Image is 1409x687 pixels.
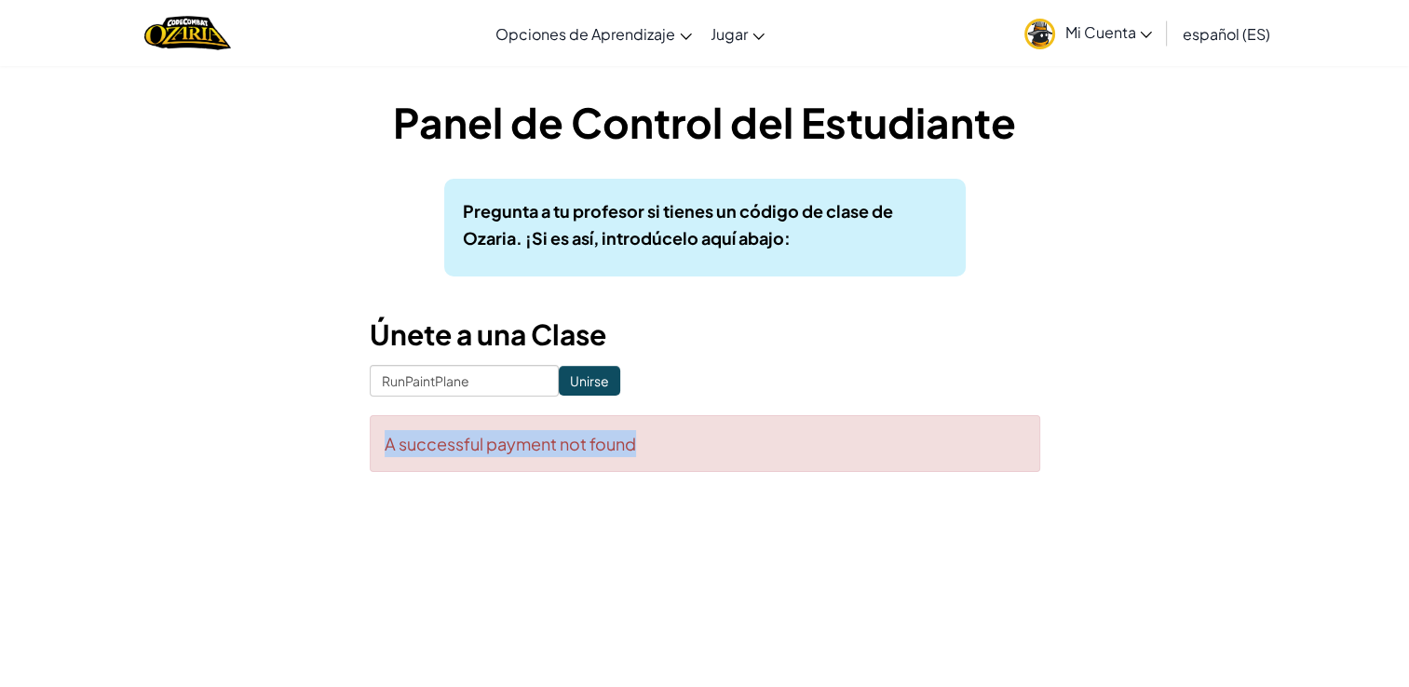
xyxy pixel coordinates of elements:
[144,14,231,52] img: Home
[559,366,620,396] input: Unirse
[370,415,1040,472] div: A successful payment not found
[495,24,675,44] span: Opciones de Aprendizaje
[1024,19,1055,49] img: avatar
[486,8,701,59] a: Opciones de Aprendizaje
[1182,24,1269,44] span: español (ES)
[370,93,1040,151] h1: Panel de Control del Estudiante
[1015,4,1161,62] a: Mi Cuenta
[711,24,748,44] span: Jugar
[144,14,231,52] a: Ozaria by CodeCombat logo
[463,200,893,249] b: Pregunta a tu profesor si tienes un código de clase de Ozaria. ¡Si es así, introdúcelo aquí abajo:
[1172,8,1279,59] a: español (ES)
[1064,22,1152,42] span: Mi Cuenta
[370,314,1040,356] h3: Únete a una Clase
[701,8,774,59] a: Jugar
[370,365,559,397] input: <Enter Class Code>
